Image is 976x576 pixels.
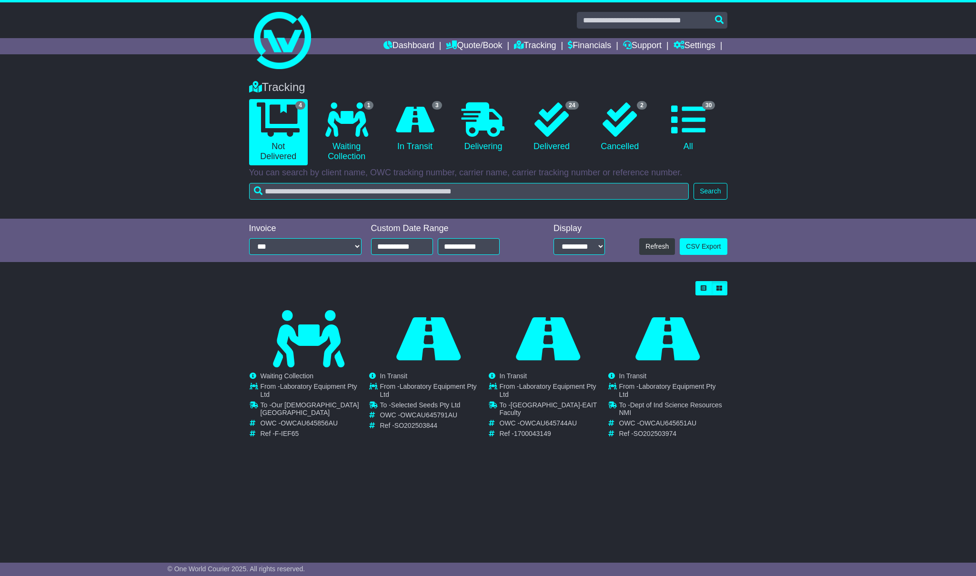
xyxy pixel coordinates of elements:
span: Laboratory Equipment Pty Ltd [500,383,596,398]
td: OWC - [500,419,607,430]
span: OWCAU645651AU [639,419,696,427]
a: Quote/Book [446,38,502,54]
div: Invoice [249,223,362,234]
span: 2 [637,101,647,110]
span: [GEOGRAPHIC_DATA]-EAIT Faculty [500,401,597,417]
td: OWC - [261,419,368,430]
a: Delivering [454,99,513,155]
span: 30 [702,101,715,110]
td: OWC - [619,419,727,430]
span: F-IEF65 [275,430,299,437]
td: Ref - [500,430,607,438]
a: 24 Delivered [522,99,581,155]
span: SO202503844 [394,422,437,429]
span: Laboratory Equipment Pty Ltd [380,383,477,398]
td: From - [500,383,607,401]
a: Support [623,38,662,54]
button: Refresh [639,238,675,255]
span: Our [DEMOGRAPHIC_DATA] [GEOGRAPHIC_DATA] [261,401,359,417]
a: 30 All [659,99,717,155]
span: Waiting Collection [261,372,314,380]
span: OWCAU645791AU [400,411,457,419]
p: You can search by client name, OWC tracking number, carrier name, carrier tracking number or refe... [249,168,727,178]
td: From - [261,383,368,401]
span: Laboratory Equipment Pty Ltd [261,383,357,398]
a: 3 In Transit [385,99,444,155]
span: 1700043149 [514,430,551,437]
a: Dashboard [383,38,434,54]
span: 24 [565,101,578,110]
a: Tracking [514,38,556,54]
td: Ref - [619,430,727,438]
span: Selected Seeds Pty Ltd [391,401,461,409]
span: 4 [295,101,305,110]
span: OWCAU645744AU [520,419,577,427]
span: © One World Courier 2025. All rights reserved. [168,565,305,573]
td: OWC - [380,411,488,422]
span: Laboratory Equipment Pty Ltd [619,383,716,398]
td: To - [380,401,488,412]
a: 1 Waiting Collection [317,99,376,165]
a: Settings [674,38,715,54]
span: In Transit [619,372,647,380]
span: OWCAU645856AU [281,419,338,427]
div: Tracking [244,81,732,94]
a: 4 Not Delivered [249,99,308,165]
td: Ref - [380,422,488,430]
a: CSV Export [680,238,727,255]
button: Search [694,183,727,200]
td: From - [619,383,727,401]
td: Ref - [261,430,368,438]
div: Display [553,223,605,234]
span: In Transit [380,372,408,380]
span: In Transit [500,372,527,380]
span: 1 [364,101,374,110]
span: SO202503974 [634,430,676,437]
td: To - [261,401,368,420]
span: 3 [432,101,442,110]
a: 2 Cancelled [591,99,649,155]
td: To - [500,401,607,420]
div: Custom Date Range [371,223,524,234]
td: To - [619,401,727,420]
td: From - [380,383,488,401]
a: Financials [568,38,611,54]
span: Dept of Ind Science Resources NMI [619,401,722,417]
